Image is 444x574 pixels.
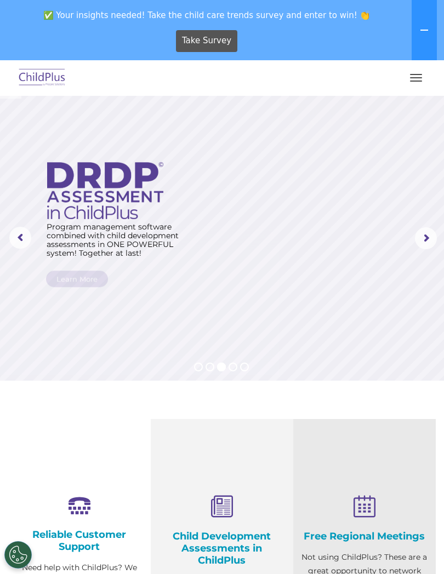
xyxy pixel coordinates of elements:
span: Take Survey [182,31,231,50]
img: ChildPlus by Procare Solutions [16,65,68,91]
rs-layer: Program management software combined with child development assessments in ONE POWERFUL system! T... [47,222,189,257]
h4: Child Development Assessments in ChildPlus [159,530,285,566]
button: Cookies Settings [4,541,32,569]
h4: Free Regional Meetings [301,530,428,542]
a: Take Survey [176,30,238,52]
img: DRDP Assessment in ChildPlus [47,162,163,219]
span: ✅ Your insights needed! Take the child care trends survey and enter to win! 👏 [4,4,409,26]
a: Learn More [46,271,108,287]
h4: Reliable Customer Support [16,529,143,553]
